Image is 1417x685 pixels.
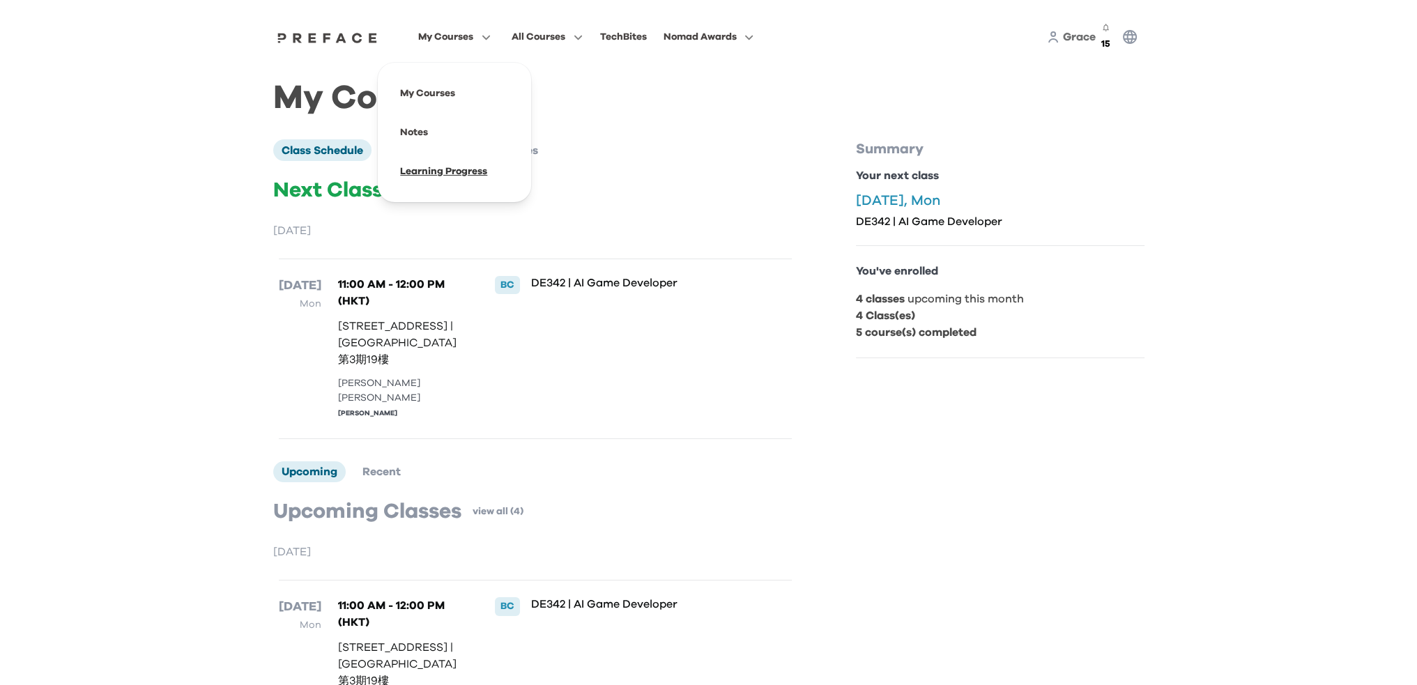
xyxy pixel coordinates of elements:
[495,276,520,294] div: BC
[659,28,758,46] button: Nomad Awards
[856,291,1144,307] p: upcoming this month
[273,91,1144,106] h1: My Courses
[400,128,428,137] a: Notes
[279,295,321,312] p: Mon
[599,29,646,45] div: TechBites
[338,597,466,631] p: 11:00 AM - 12:00 PM (HKT)
[279,617,321,633] p: Mon
[279,597,321,617] p: [DATE]
[1096,17,1116,57] button: 15
[856,293,905,305] b: 4 classes
[282,466,337,477] span: Upcoming
[338,376,466,406] div: [PERSON_NAME] [PERSON_NAME]
[856,192,1144,209] p: [DATE], Mon
[414,28,495,46] button: My Courses
[338,408,466,419] div: [PERSON_NAME]
[1063,29,1096,45] a: Grace
[856,327,976,338] b: 5 course(s) completed
[282,145,363,156] span: Class Schedule
[273,222,797,239] p: [DATE]
[663,29,736,45] span: Nomad Awards
[273,178,797,203] p: Next Class
[274,32,381,43] img: Preface Logo
[856,215,1144,229] p: DE342 | AI Game Developer
[362,466,401,477] span: Recent
[273,499,461,524] p: Upcoming Classes
[400,167,487,176] a: Learning Progress
[856,167,1144,184] p: Your next class
[338,318,466,368] p: [STREET_ADDRESS] | [GEOGRAPHIC_DATA]第3期19樓
[274,31,381,43] a: Preface Logo
[856,263,1144,279] p: You've enrolled
[495,597,520,615] div: BC
[279,276,321,295] p: [DATE]
[1101,39,1110,49] span: 15
[531,597,745,611] p: DE342 | AI Game Developer
[531,276,745,290] p: DE342 | AI Game Developer
[1063,31,1096,43] span: Grace
[512,29,565,45] span: All Courses
[473,505,523,518] a: view all (4)
[856,139,1144,159] p: Summary
[273,544,797,560] p: [DATE]
[418,29,473,45] span: My Courses
[507,28,587,46] button: All Courses
[338,276,466,309] p: 11:00 AM - 12:00 PM (HKT)
[400,88,455,98] a: My Courses
[856,310,915,321] b: 4 Class(es)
